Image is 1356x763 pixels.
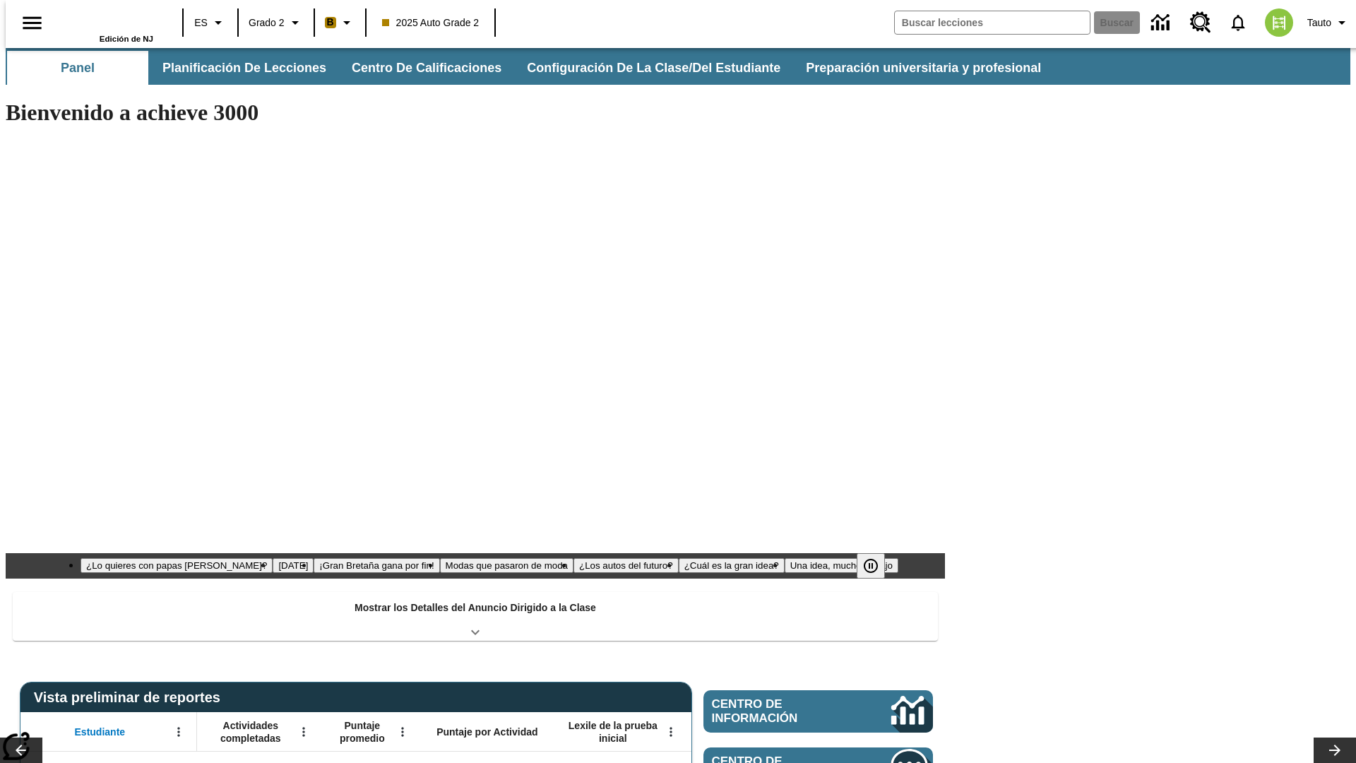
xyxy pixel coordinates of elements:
button: Preparación universitaria y profesional [795,51,1052,85]
button: Diapositiva 3 ¡Gran Bretaña gana por fin! [314,558,439,573]
h1: Bienvenido a achieve 3000 [6,100,945,126]
span: Grado 2 [249,16,285,30]
a: Notificaciones [1220,4,1256,41]
span: Edición de NJ [100,35,153,43]
span: Lexile de la prueba inicial [561,719,665,745]
button: Lenguaje: ES, Selecciona un idioma [188,10,233,35]
button: Boost El color de la clase es anaranjado claro. Cambiar el color de la clase. [319,10,361,35]
button: Abrir menú [168,721,189,743]
button: Escoja un nuevo avatar [1256,4,1302,41]
button: Diapositiva 5 ¿Los autos del futuro? [573,558,679,573]
button: Diapositiva 7 Una idea, mucho trabajo [785,558,898,573]
span: Vista preliminar de reportes [34,690,227,706]
button: Planificación de lecciones [151,51,338,85]
div: Mostrar los Detalles del Anuncio Dirigido a la Clase [13,592,938,641]
button: Abrir menú [392,721,413,743]
span: Puntaje por Actividad [436,726,537,738]
button: Centro de calificaciones [340,51,513,85]
div: Subbarra de navegación [6,51,1054,85]
a: Centro de información [703,690,933,733]
button: Perfil/Configuración [1302,10,1356,35]
button: Carrusel de lecciones, seguir [1314,738,1356,763]
a: Centro de recursos, Se abrirá en una pestaña nueva. [1182,4,1220,42]
button: Abrir menú [660,721,682,743]
span: Centro de información [712,697,844,726]
button: Panel [7,51,148,85]
div: Subbarra de navegación [6,48,1350,85]
span: Tauto [1307,16,1331,30]
span: ES [194,16,208,30]
button: Abrir el menú lateral [11,2,53,44]
input: Buscar campo [895,11,1090,34]
button: Diapositiva 2 Día del Trabajo [273,558,314,573]
span: B [327,13,334,31]
button: Pausar [857,553,885,579]
span: Puntaje promedio [328,719,396,745]
span: 2025 Auto Grade 2 [382,16,480,30]
div: Pausar [857,553,899,579]
button: Abrir menú [293,721,314,743]
img: avatar image [1265,8,1293,37]
button: Diapositiva 6 ¿Cuál es la gran idea? [679,558,785,573]
span: Actividades completadas [204,719,297,745]
button: Diapositiva 1 ¿Lo quieres con papas fritas? [81,558,273,573]
a: Portada [61,6,153,35]
button: Configuración de la clase/del estudiante [516,51,792,85]
button: Grado: Grado 2, Elige un grado [243,10,309,35]
span: Estudiante [75,726,126,738]
button: Diapositiva 4 Modas que pasaron de moda [440,558,573,573]
p: Mostrar los Detalles del Anuncio Dirigido a la Clase [355,601,596,615]
div: Portada [61,5,153,43]
a: Centro de información [1143,4,1182,42]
